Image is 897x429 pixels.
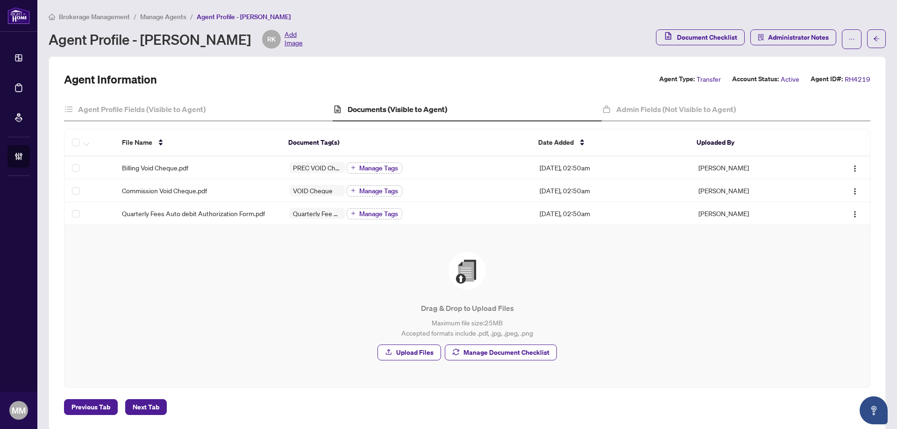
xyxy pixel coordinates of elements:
span: Administrator Notes [768,30,829,45]
span: solution [758,34,764,41]
button: Previous Tab [64,399,118,415]
img: logo [7,7,30,24]
button: Next Tab [125,399,167,415]
li: / [190,11,193,22]
img: Logo [851,165,859,172]
span: File Name [122,137,152,148]
button: Manage Tags [347,185,402,197]
span: MM [12,404,26,417]
img: File Upload [448,252,486,289]
button: Logo [847,183,862,198]
button: Upload Files [377,345,441,360]
button: Logo [847,160,862,175]
th: Document Tag(s) [281,129,531,156]
span: Quarterly Fees Auto debit Authorization Form.pdf [122,208,265,218]
button: Document Checklist [656,29,745,45]
h2: Agent Information [64,72,157,87]
span: Manage Document Checklist [463,345,549,360]
span: Manage Tags [359,165,398,171]
span: plus [351,211,356,216]
td: [PERSON_NAME] [691,179,816,202]
span: plus [351,165,356,170]
span: arrow-left [873,35,880,42]
span: Add Image [285,30,303,49]
th: Uploaded By [689,129,814,156]
span: home [49,14,55,20]
h4: Agent Profile Fields (Visible to Agent) [78,104,206,115]
button: Manage Tags [347,208,402,219]
td: [DATE], 02:50am [532,156,691,179]
td: [DATE], 02:50am [532,202,691,225]
td: [DATE], 02:50am [532,179,691,202]
div: Agent Profile - [PERSON_NAME] [49,30,303,49]
p: Drag & Drop to Upload Files [83,302,851,314]
label: Account Status: [732,74,779,84]
span: Brokerage Management [59,13,130,21]
span: Billing Void Cheque.pdf [122,162,188,173]
button: Manage Tags [347,162,402,174]
button: Logo [847,206,862,221]
span: Document Checklist [677,30,737,45]
img: Logo [851,188,859,195]
span: File UploadDrag & Drop to Upload FilesMaximum file size:25MBAccepted formats include .pdf, .jpg, ... [76,236,859,376]
td: [PERSON_NAME] [691,156,816,179]
span: Transfer [697,74,721,84]
span: Date Added [538,137,574,148]
th: Date Added [531,129,689,156]
button: Administrator Notes [750,29,836,45]
th: File Name [114,129,281,156]
span: Manage Tags [359,211,398,217]
span: VOID Cheque [289,187,336,194]
span: RH4219 [845,74,870,84]
span: Commission Void Cheque.pdf [122,185,207,196]
span: Previous Tab [71,400,110,415]
span: Manage Tags [359,188,398,194]
span: PREC VOID Cheque [289,164,345,171]
h4: Admin Fields (Not Visible to Agent) [616,104,736,115]
span: Manage Agents [140,13,186,21]
span: RK [267,34,276,44]
span: ellipsis [848,36,855,42]
label: Agent ID#: [811,74,843,84]
button: Open asap [860,396,888,424]
td: [PERSON_NAME] [691,202,816,225]
span: Next Tab [133,400,159,415]
h4: Documents (Visible to Agent) [348,104,447,115]
button: Manage Document Checklist [445,345,557,360]
span: Active [781,74,799,84]
label: Agent Type: [659,74,695,84]
li: / [134,11,136,22]
img: Logo [851,211,859,218]
span: Quarterly Fee Auto-Debit Authorization [289,210,345,217]
span: Upload Files [396,345,434,360]
span: Agent Profile - [PERSON_NAME] [197,13,291,21]
p: Maximum file size: 25 MB Accepted formats include .pdf, .jpg, .jpeg, .png [83,317,851,338]
span: plus [351,188,356,193]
